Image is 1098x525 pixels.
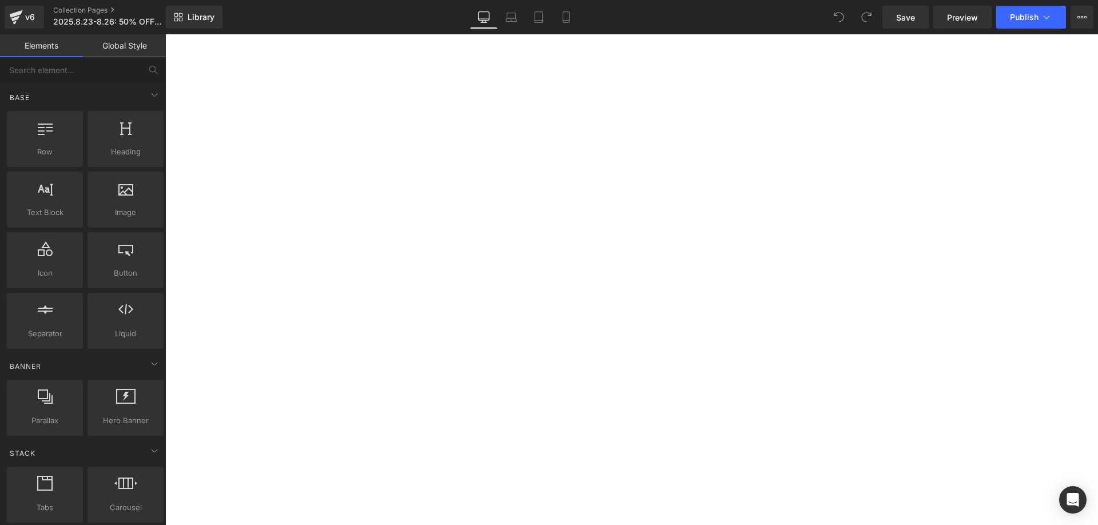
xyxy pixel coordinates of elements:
button: Redo [855,6,878,29]
a: Laptop [498,6,525,29]
span: Tabs [10,502,79,514]
span: Publish [1010,13,1039,22]
span: Heading [91,146,160,158]
span: Icon [10,267,79,279]
span: Carousel [91,502,160,514]
div: Open Intercom Messenger [1059,486,1087,514]
span: Image [91,206,160,218]
a: Tablet [525,6,552,29]
span: Stack [9,448,37,459]
span: Hero Banner [91,415,160,427]
span: Liquid [91,328,160,340]
span: Preview [947,11,978,23]
span: Banner [9,361,42,372]
a: New Library [166,6,222,29]
span: Row [10,146,79,158]
span: Separator [10,328,79,340]
a: Desktop [470,6,498,29]
a: Collection Pages [53,6,185,15]
div: v6 [23,10,37,25]
span: Button [91,267,160,279]
span: Text Block [10,206,79,218]
span: 2025.8.23-8.26: 50% OFF SHIPPING FREIGHT SITEWIDE [53,17,163,26]
a: v6 [5,6,44,29]
a: Mobile [552,6,580,29]
span: Base [9,92,31,103]
span: Save [896,11,915,23]
a: Preview [933,6,992,29]
a: Global Style [83,34,166,57]
span: Library [188,12,214,22]
span: Parallax [10,415,79,427]
button: Undo [828,6,850,29]
button: Publish [996,6,1066,29]
button: More [1071,6,1093,29]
